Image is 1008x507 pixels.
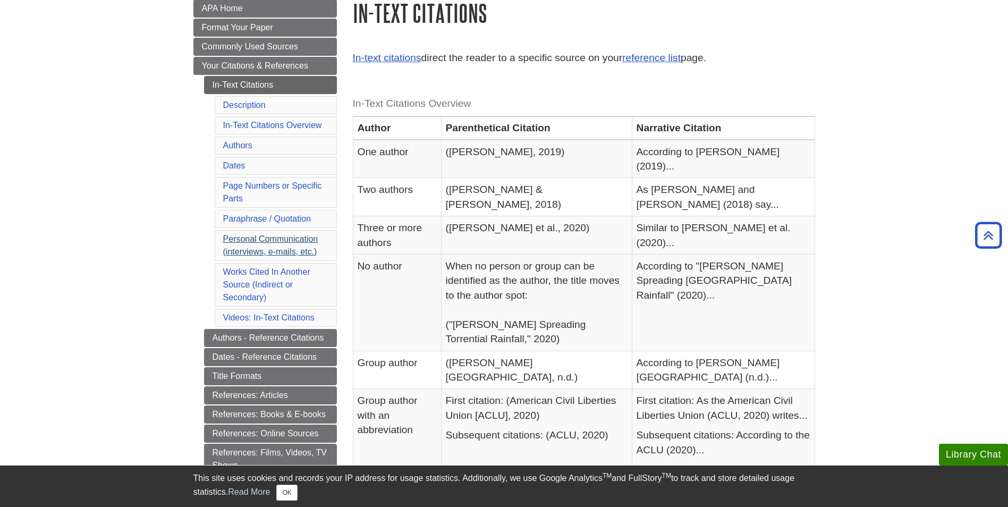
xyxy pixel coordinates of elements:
[353,255,441,351] td: No author
[193,19,337,37] a: Format Your Paper
[223,234,318,256] a: Personal Communication(interviews, e-mails, etc.)
[204,425,337,443] a: References: Online Sources
[204,76,337,94] a: In-Text Citations
[441,216,632,255] td: ([PERSON_NAME] et al., 2020)
[632,255,815,351] td: According to "[PERSON_NAME] Spreading [GEOGRAPHIC_DATA] Rainfall" (2020)...
[353,216,441,255] td: Three or more authors
[204,348,337,366] a: Dates - Reference Citations
[202,42,298,51] span: Commonly Used Sources
[223,100,266,109] a: Description
[353,140,441,178] td: One author
[353,50,815,66] p: direct the reader to a specific source on your page.
[662,472,671,479] sup: TM
[223,121,322,130] a: In-Text Citations Overview
[202,4,243,13] span: APA Home
[202,23,273,32] span: Format Your Paper
[353,178,441,216] td: Two authors
[353,389,441,467] td: Group author with an abbreviation
[204,444,337,475] a: References: Films, Videos, TV Shows
[441,351,632,389] td: ([PERSON_NAME][GEOGRAPHIC_DATA], n.d.)
[971,228,1005,242] a: Back to Top
[441,116,632,140] th: Parenthetical Citation
[637,393,810,422] p: First citation: As the American Civil Liberties Union (ACLU, 2020) writes...
[193,57,337,75] a: Your Citations & References
[446,393,628,422] p: First citation: (American Civil Liberties Union [ACLU], 2020)
[204,405,337,424] a: References: Books & E-books
[441,178,632,216] td: ([PERSON_NAME] & [PERSON_NAME], 2018)
[204,329,337,347] a: Authors - Reference Citations
[223,141,252,150] a: Authors
[276,485,297,501] button: Close
[353,351,441,389] td: Group author
[204,367,337,385] a: Title Formats
[446,428,628,442] p: Subsequent citations: (ACLU, 2020)
[441,255,632,351] td: When no person or group can be identified as the author, the title moves to the author spot: ("[P...
[622,52,681,63] a: reference list
[223,214,311,223] a: Paraphrase / Quotation
[223,181,322,203] a: Page Numbers or Specific Parts
[939,444,1008,466] button: Library Chat
[632,216,815,255] td: Similar to [PERSON_NAME] et al. (2020)...
[353,116,441,140] th: Author
[223,267,310,302] a: Works Cited In Another Source (Indirect or Secondary)
[632,116,815,140] th: Narrative Citation
[193,38,337,56] a: Commonly Used Sources
[223,161,245,170] a: Dates
[204,386,337,404] a: References: Articles
[637,428,810,457] p: Subsequent citations: According to the ACLU (2020)...
[193,472,815,501] div: This site uses cookies and records your IP address for usage statistics. Additionally, we use Goo...
[632,140,815,178] td: According to [PERSON_NAME] (2019)...
[353,92,815,116] caption: In-Text Citations Overview
[632,178,815,216] td: As [PERSON_NAME] and [PERSON_NAME] (2018) say...
[632,351,815,389] td: According to [PERSON_NAME][GEOGRAPHIC_DATA] (n.d.)...
[223,313,315,322] a: Videos: In-Text Citations
[353,52,421,63] a: In-text citations
[441,140,632,178] td: ([PERSON_NAME], 2019)
[603,472,612,479] sup: TM
[228,487,270,496] a: Read More
[202,61,308,70] span: Your Citations & References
